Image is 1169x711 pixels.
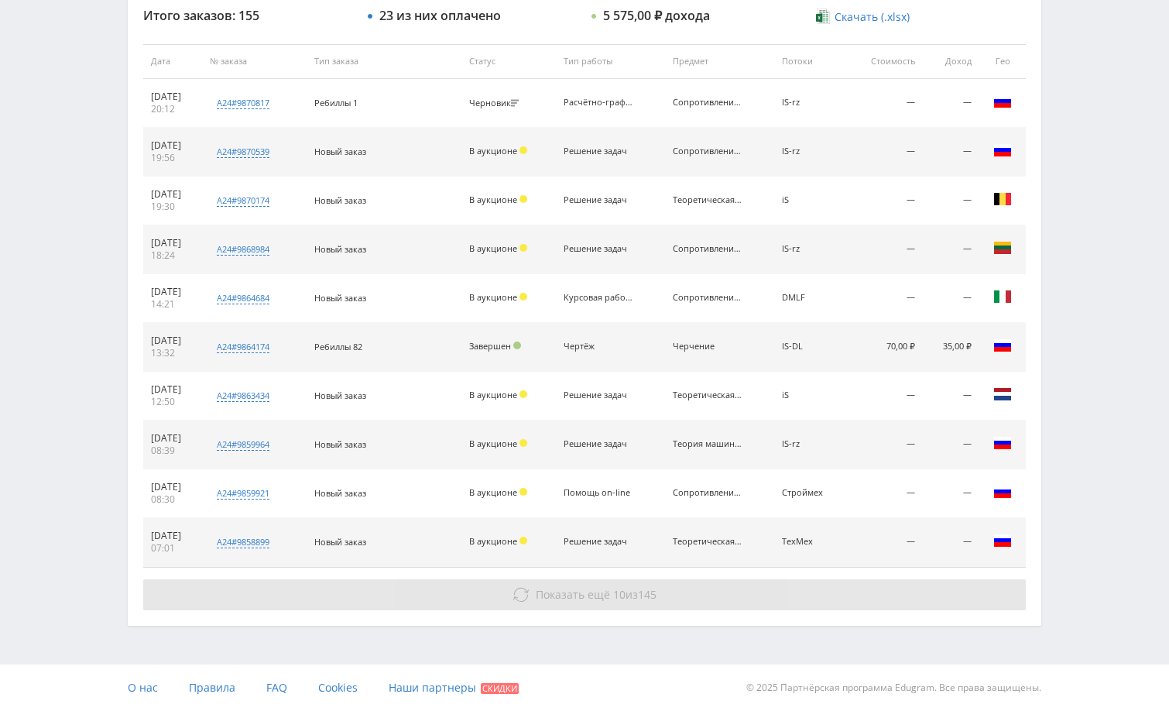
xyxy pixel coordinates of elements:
img: xlsx [816,9,829,24]
div: Теория машин и механизмов [673,439,742,449]
td: — [923,128,979,177]
div: Решение задач [564,146,633,156]
div: 12:50 [151,396,194,408]
th: № заказа [202,44,307,79]
span: Новый заказ [314,194,366,206]
th: Статус [461,44,556,79]
span: Холд [519,439,527,447]
a: Скачать (.xlsx) [816,9,909,25]
span: Подтвержден [513,342,521,349]
div: a24#9859964 [217,438,269,451]
img: rus.png [993,141,1012,160]
th: Тип заказа [307,44,461,79]
div: [DATE] [151,530,194,542]
div: DMLF [782,293,839,303]
span: В аукционе [469,486,517,498]
a: О нас [128,665,158,711]
th: Гео [979,44,1026,79]
span: Новый заказ [314,487,366,499]
div: Сопротивление материалов [673,488,742,498]
span: Скидки [481,683,519,694]
td: — [923,177,979,225]
img: rus.png [993,531,1012,550]
div: [DATE] [151,335,194,347]
span: Правила [189,680,235,695]
div: a24#9864174 [217,341,269,353]
th: Предмет [665,44,774,79]
td: — [846,421,923,469]
div: 5 575,00 ₽ дохода [603,9,710,22]
a: Наши партнеры Скидки [389,665,519,711]
div: 07:01 [151,542,194,555]
td: — [846,372,923,421]
div: IS-rz [782,146,839,156]
span: В аукционе [469,438,517,449]
th: Потоки [774,44,847,79]
div: 23 из них оплачено [379,9,501,22]
th: Дата [143,44,202,79]
img: ltu.png [993,239,1012,257]
div: Решение задач [564,439,633,449]
div: Черновик [469,98,523,108]
div: Решение задач [564,390,633,400]
th: Тип работы [556,44,665,79]
span: Наши партнеры [389,680,476,695]
span: В аукционе [469,389,517,400]
div: 20:12 [151,103,194,115]
span: Новый заказ [314,243,366,255]
div: a24#9870174 [217,194,269,207]
div: © 2025 Партнёрская программа Edugram. Все права защищены. [592,665,1041,711]
div: iS [782,390,839,400]
span: 10 [613,587,626,602]
div: Сопротивление материалов [673,98,742,108]
div: a24#9859921 [217,487,269,500]
div: Итого заказов: 155 [143,9,352,22]
div: IS-rz [782,244,839,254]
span: Холд [519,195,527,203]
td: — [846,128,923,177]
img: rus.png [993,483,1012,501]
div: a24#9870817 [217,97,269,109]
span: FAQ [266,680,287,695]
div: IS-rz [782,98,839,108]
div: Сопротивление материалов [673,293,742,303]
div: iS [782,195,839,205]
div: a24#9858899 [217,536,269,548]
a: Cookies [318,665,358,711]
span: Новый заказ [314,146,366,157]
span: Скачать (.xlsx) [835,11,910,23]
div: [DATE] [151,139,194,152]
td: — [846,274,923,323]
div: Решение задач [564,537,633,547]
span: Холд [519,293,527,301]
span: Новый заказ [314,390,366,401]
td: 70,00 ₽ [846,323,923,372]
div: Решение задач [564,244,633,254]
span: О нас [128,680,158,695]
div: Сопротивление материалов [673,244,742,254]
span: Новый заказ [314,438,366,450]
span: Новый заказ [314,292,366,304]
span: Холд [519,488,527,496]
div: 14:21 [151,298,194,311]
div: [DATE] [151,432,194,445]
div: a24#9868984 [217,243,269,256]
div: 08:30 [151,493,194,506]
div: IS-rz [782,439,839,449]
span: В аукционе [469,145,517,156]
div: a24#9863434 [217,390,269,402]
td: — [923,372,979,421]
div: 19:56 [151,152,194,164]
img: rus.png [993,336,1012,355]
span: В аукционе [469,291,517,303]
td: — [923,469,979,518]
div: [DATE] [151,237,194,249]
div: Теоретическая механика [673,537,742,547]
td: 35,00 ₽ [923,323,979,372]
div: 18:24 [151,249,194,262]
td: — [846,79,923,128]
div: Сопротивление материалов [673,146,742,156]
td: — [923,518,979,567]
div: a24#9870539 [217,146,269,158]
th: Стоимость [846,44,923,79]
